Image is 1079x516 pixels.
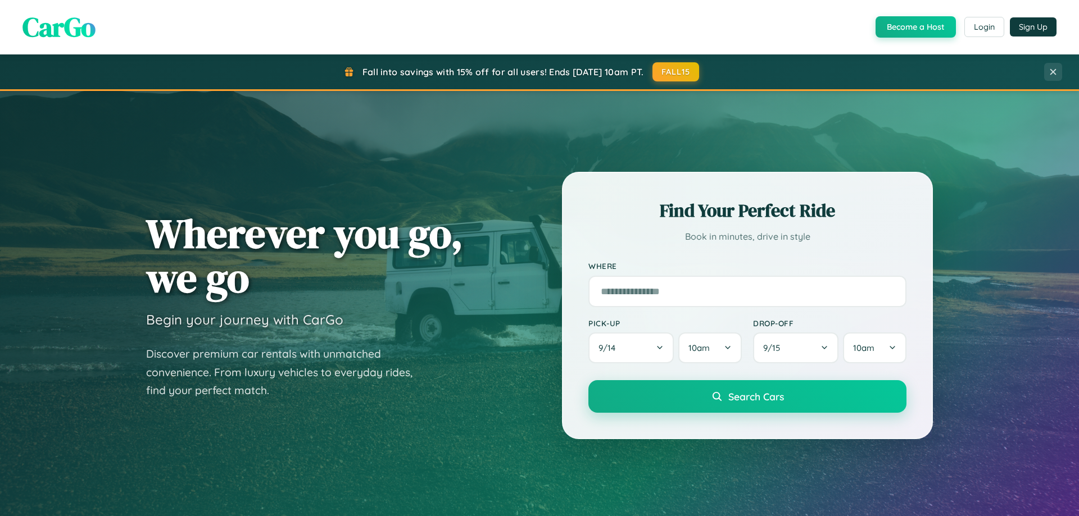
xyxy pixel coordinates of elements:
[146,311,343,328] h3: Begin your journey with CarGo
[588,332,674,363] button: 9/14
[362,66,644,77] span: Fall into savings with 15% off for all users! Ends [DATE] 10am PT.
[22,8,96,45] span: CarGo
[599,343,621,353] span: 9 / 14
[588,262,906,271] label: Where
[1010,17,1057,36] button: Sign Up
[763,343,786,353] span: 9 / 15
[753,318,906,328] label: Drop-off
[876,16,956,38] button: Become a Host
[146,345,427,400] p: Discover premium car rentals with unmatched convenience. From luxury vehicles to everyday rides, ...
[146,211,463,300] h1: Wherever you go, we go
[588,380,906,413] button: Search Cars
[728,390,784,403] span: Search Cars
[964,17,1004,37] button: Login
[652,62,700,81] button: FALL15
[753,332,838,363] button: 9/15
[688,343,710,353] span: 10am
[678,332,742,363] button: 10am
[588,318,742,328] label: Pick-up
[843,332,906,363] button: 10am
[588,198,906,223] h2: Find Your Perfect Ride
[853,343,874,353] span: 10am
[588,229,906,245] p: Book in minutes, drive in style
